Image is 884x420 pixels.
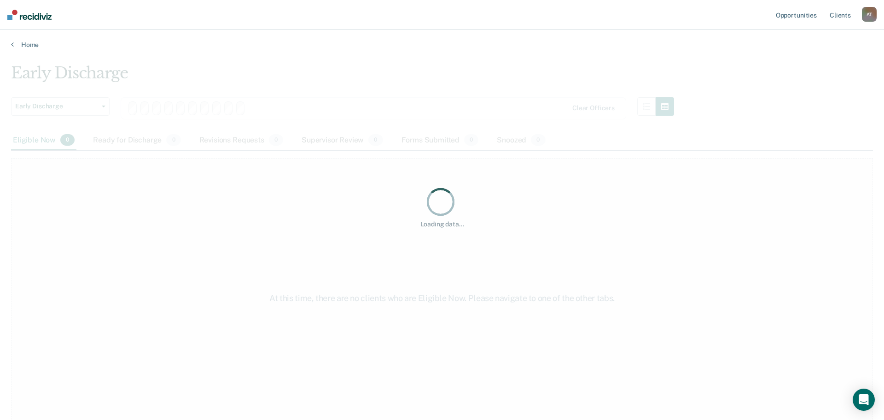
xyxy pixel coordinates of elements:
[420,220,464,228] div: Loading data...
[11,41,873,49] a: Home
[7,10,52,20] img: Recidiviz
[862,7,877,22] div: A T
[853,389,875,411] div: Open Intercom Messenger
[862,7,877,22] button: AT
